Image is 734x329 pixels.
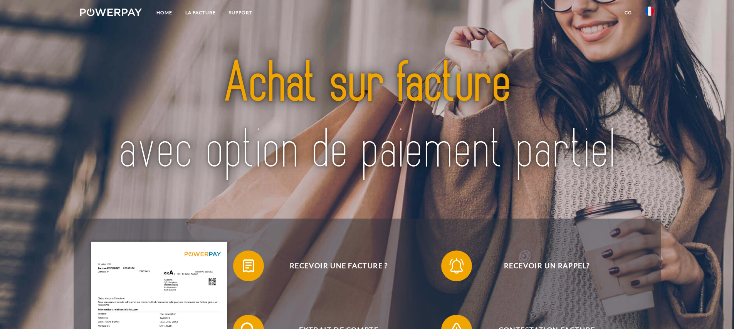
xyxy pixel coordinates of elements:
[108,33,626,202] img: title-powerpay_fr.svg
[233,251,433,281] button: Recevoir une facture ?
[150,6,179,20] a: Home
[244,251,433,281] span: Recevoir une facture ?
[80,8,142,16] img: logo-powerpay-white.svg
[239,256,258,276] img: qb_bill.svg
[452,251,641,281] span: Recevoir un rappel?
[222,6,259,20] a: Support
[179,6,222,20] a: LA FACTURE
[447,256,466,276] img: qb_bell.svg
[645,7,654,16] img: fr
[441,251,642,281] button: Recevoir un rappel?
[618,6,638,20] a: CG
